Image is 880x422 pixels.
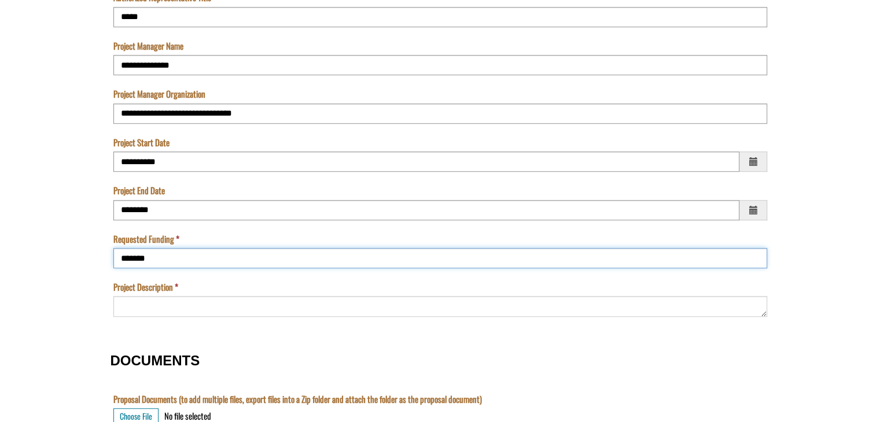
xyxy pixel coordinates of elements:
[113,88,205,100] label: Project Manager Organization
[3,15,558,35] input: Program is a required field.
[739,200,767,220] span: Choose a date
[113,281,178,293] label: Project Description
[3,64,558,84] input: Name
[3,48,25,60] label: The name of the custom entity.
[113,233,179,245] label: Requested Funding
[3,97,72,109] label: Submissions Due Date
[3,15,558,72] textarea: Acknowledgement
[113,393,482,405] label: Proposal Documents (to add multiple files, export files into a Zip folder and attach the folder a...
[113,40,183,52] label: Project Manager Name
[113,296,767,316] textarea: Project Description
[739,151,767,172] span: Choose a date
[111,353,770,368] h3: DOCUMENTS
[164,410,211,422] div: No file selected
[113,136,170,149] label: Project Start Date
[113,184,165,197] label: Project End Date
